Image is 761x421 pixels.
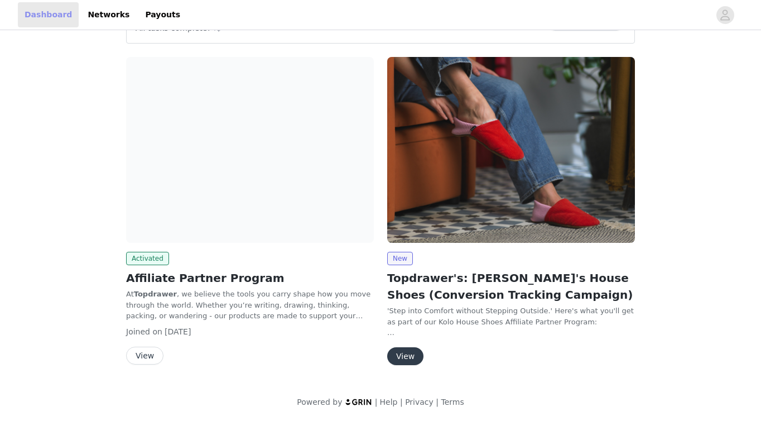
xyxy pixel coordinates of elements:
span: [DATE] [165,327,191,336]
strong: Topdrawer [134,290,177,298]
h2: Topdrawer's: [PERSON_NAME]'s House Shoes (Conversion Tracking Campaign) [387,270,635,303]
a: Help [380,398,398,406]
span: | [375,398,378,406]
span: | [436,398,439,406]
a: View [387,352,423,361]
img: Topdrawer [387,57,635,243]
a: Dashboard [18,2,79,27]
a: Networks [81,2,136,27]
p: 'Step into Comfort without Stepping Outside.' Here's what you'll get as part of our Kolo House Sh... [387,305,635,327]
a: Payouts [138,2,187,27]
a: Terms [441,398,464,406]
a: Privacy [405,398,434,406]
span: Joined on [126,327,162,336]
div: avatar [720,6,730,24]
button: View [387,347,423,365]
span: Powered by [297,398,342,406]
h2: Affiliate Partner Program [126,270,374,286]
span: New [387,252,413,265]
p: At , we believe the tools you carry shape how you move through the world. Whether you’re writing,... [126,289,374,322]
img: logo [345,398,373,405]
span: | [400,398,403,406]
a: View [126,352,163,360]
button: View [126,347,163,365]
img: Topdrawer [126,57,374,243]
span: Activated [126,252,169,265]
